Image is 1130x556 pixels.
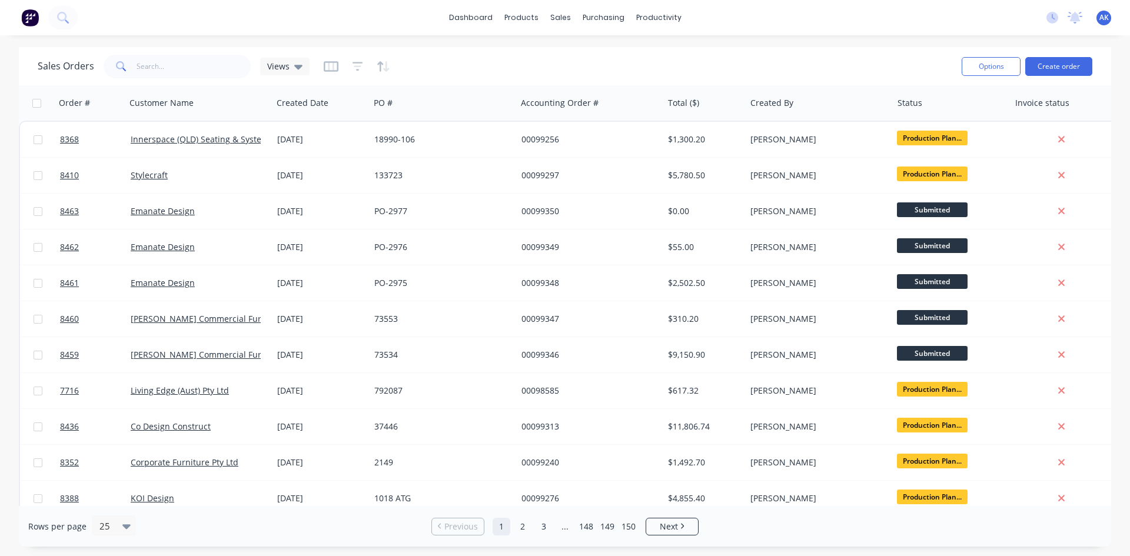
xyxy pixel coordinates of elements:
div: Accounting Order # [521,97,599,109]
span: Previous [444,521,478,532]
span: 8459 [60,349,79,361]
div: [PERSON_NAME] [750,457,881,468]
div: [PERSON_NAME] [750,134,881,145]
div: $310.20 [668,313,737,325]
div: [PERSON_NAME] [750,385,881,397]
div: purchasing [577,9,630,26]
div: $5,780.50 [668,169,737,181]
div: [PERSON_NAME] [750,241,881,253]
div: $617.32 [668,385,737,397]
div: $1,492.70 [668,457,737,468]
a: 8410 [60,158,131,193]
div: 73553 [374,313,505,325]
span: 8352 [60,457,79,468]
a: 7716 [60,373,131,408]
div: $0.00 [668,205,737,217]
div: 18990-106 [374,134,505,145]
div: $4,855.40 [668,492,737,504]
a: Co Design Construct [131,421,211,432]
div: sales [544,9,577,26]
span: Submitted [897,202,968,217]
span: Submitted [897,310,968,325]
span: Production Plan... [897,418,968,432]
div: PO-2976 [374,241,505,253]
a: Emanate Design [131,241,195,252]
button: Options [962,57,1021,76]
div: [PERSON_NAME] [750,313,881,325]
span: Production Plan... [897,490,968,504]
div: PO-2977 [374,205,505,217]
span: AK [1099,12,1109,23]
div: [DATE] [277,421,365,432]
a: Page 150 [620,518,637,535]
a: Next page [646,521,698,532]
a: Corporate Furniture Pty Ltd [131,457,238,468]
div: 00099346 [521,349,652,361]
img: Factory [21,9,39,26]
div: Created By [750,97,793,109]
div: Created Date [277,97,328,109]
div: 2149 [374,457,505,468]
div: [PERSON_NAME] [750,492,881,504]
div: [PERSON_NAME] [750,169,881,181]
div: 00099348 [521,277,652,289]
div: Status [898,97,922,109]
div: 00099347 [521,313,652,325]
div: 37446 [374,421,505,432]
a: 8388 [60,481,131,516]
div: [DATE] [277,205,365,217]
div: [DATE] [277,134,365,145]
div: [DATE] [277,457,365,468]
div: 792087 [374,385,505,397]
a: KOI Design [131,492,174,504]
div: $9,150.90 [668,349,737,361]
div: [DATE] [277,313,365,325]
div: 00099350 [521,205,652,217]
div: 133723 [374,169,505,181]
div: 00099313 [521,421,652,432]
span: Production Plan... [897,131,968,145]
ul: Pagination [427,518,703,535]
span: 8463 [60,205,79,217]
span: Production Plan... [897,382,968,397]
a: [PERSON_NAME] Commercial Furniture [131,349,285,360]
span: 8460 [60,313,79,325]
span: Production Plan... [897,454,968,468]
input: Search... [137,55,251,78]
a: Stylecraft [131,169,168,181]
a: 8460 [60,301,131,337]
span: Production Plan... [897,167,968,181]
a: 8463 [60,194,131,229]
div: [DATE] [277,169,365,181]
a: Jump forward [556,518,574,535]
div: $2,502.50 [668,277,737,289]
div: [PERSON_NAME] [750,349,881,361]
a: Page 3 [535,518,553,535]
div: [PERSON_NAME] [750,205,881,217]
a: 8368 [60,122,131,157]
div: [DATE] [277,241,365,253]
a: dashboard [443,9,498,26]
span: 8410 [60,169,79,181]
div: $1,300.20 [668,134,737,145]
div: 1018 ATG [374,492,505,504]
span: Rows per page [28,521,87,532]
a: Page 2 [514,518,531,535]
a: Living Edge (Aust) Pty Ltd [131,385,229,396]
span: Next [660,521,678,532]
a: Page 148 [577,518,595,535]
a: Emanate Design [131,205,195,217]
span: 8388 [60,492,79,504]
div: $55.00 [668,241,737,253]
div: Invoice status [1015,97,1069,109]
span: 8436 [60,421,79,432]
div: [PERSON_NAME] [750,277,881,289]
div: Total ($) [668,97,699,109]
div: 00099240 [521,457,652,468]
div: 00099349 [521,241,652,253]
a: 8459 [60,337,131,372]
a: Previous page [432,521,484,532]
h1: Sales Orders [38,61,94,72]
div: [DATE] [277,349,365,361]
span: 8462 [60,241,79,253]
